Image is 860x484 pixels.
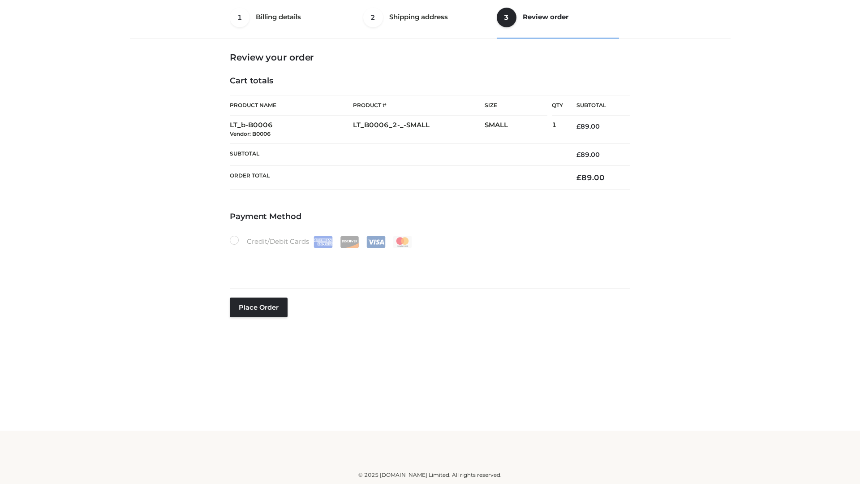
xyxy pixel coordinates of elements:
div: © 2025 [DOMAIN_NAME] Limited. All rights reserved. [133,471,727,480]
span: £ [576,173,581,182]
img: Amex [314,236,333,248]
span: £ [576,122,580,130]
bdi: 89.00 [576,173,605,182]
h3: Review your order [230,52,630,63]
th: Order Total [230,166,563,190]
th: Product # [353,95,485,116]
h4: Payment Method [230,212,630,222]
th: Size [485,95,547,116]
label: Credit/Debit Cards [230,236,413,248]
h4: Cart totals [230,76,630,86]
span: £ [576,151,580,159]
td: 1 [552,116,563,144]
button: Place order [230,298,288,317]
bdi: 89.00 [576,151,600,159]
img: Visa [366,236,386,248]
td: LT_B0006_2-_-SMALL [353,116,485,144]
bdi: 89.00 [576,122,600,130]
th: Product Name [230,95,353,116]
td: LT_b-B0006 [230,116,353,144]
th: Qty [552,95,563,116]
th: Subtotal [563,95,630,116]
img: Mastercard [393,236,412,248]
td: SMALL [485,116,552,144]
iframe: Secure payment input frame [228,246,628,279]
th: Subtotal [230,143,563,165]
small: Vendor: B0006 [230,130,271,137]
img: Discover [340,236,359,248]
